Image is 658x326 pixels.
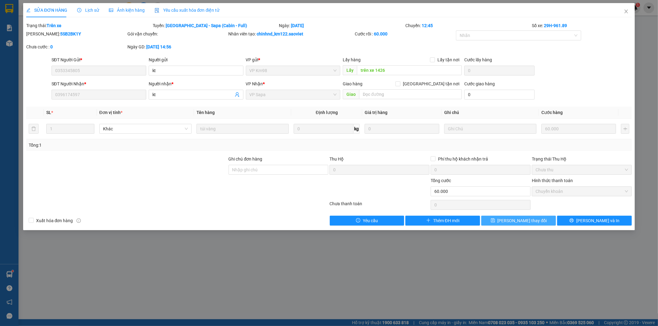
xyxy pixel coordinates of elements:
button: Close [618,3,635,20]
span: Lịch sử [77,8,99,13]
span: clock-circle [77,8,81,12]
div: [PERSON_NAME]: [26,31,126,37]
input: 0 [365,124,439,134]
input: 0 [541,124,616,134]
b: 12:45 [422,23,433,28]
b: [GEOGRAPHIC_DATA] - Sapa (Cabin - Full) [166,23,247,28]
b: [DATE] [291,23,304,28]
span: Chuyển khoản [536,187,628,196]
span: Ảnh kiện hàng [109,8,145,13]
span: Chưa thu [536,165,628,174]
label: Cước lấy hàng [464,57,492,62]
button: plusThêm ĐH mới [405,216,480,226]
div: Ngày GD: [127,43,227,50]
span: Đơn vị tính [99,110,122,115]
label: Hình thức thanh toán [532,178,573,183]
input: Dọc đường [359,89,462,99]
input: Ghi chú đơn hàng [229,165,329,175]
div: Gói vận chuyển: [127,31,227,37]
button: plus [621,124,629,134]
input: Cước giao hàng [464,90,535,100]
b: [DATE] 14:56 [146,44,171,49]
button: delete [29,124,39,134]
div: SĐT Người Gửi [52,56,146,63]
input: Dọc đường [357,65,462,75]
span: VP Sapa [250,90,337,99]
div: Cước rồi : [355,31,455,37]
label: Cước giao hàng [464,81,495,86]
span: Giao hàng [343,81,362,86]
span: Giao [343,89,359,99]
b: chinhnd_km122.saoviet [257,31,304,36]
span: Lấy tận nơi [435,56,462,63]
th: Ghi chú [442,107,539,119]
span: Giá trị hàng [365,110,387,115]
span: SL [46,110,51,115]
div: Trạng thái: [26,22,152,29]
span: edit [26,8,31,12]
span: exclamation-circle [356,218,360,223]
span: [PERSON_NAME] thay đổi [498,217,547,224]
span: save [491,218,495,223]
b: 60.000 [374,31,387,36]
span: Lấy hàng [343,57,361,62]
span: Phí thu hộ khách nhận trả [436,156,490,162]
b: Trên xe [47,23,61,28]
b: 0 [50,44,53,49]
span: VP Km98 [250,66,337,75]
span: Lấy [343,65,357,75]
span: picture [109,8,113,12]
span: Định lượng [316,110,338,115]
span: Khác [103,124,188,133]
span: close [624,9,629,14]
div: Tuyến: [152,22,279,29]
b: 29H-961.89 [544,23,567,28]
span: Yêu cầu xuất hóa đơn điện tử [155,8,220,13]
div: Nhân viên tạo: [229,31,354,37]
span: [PERSON_NAME] và In [576,217,619,224]
div: Tổng: 1 [29,142,254,149]
img: icon [155,8,159,13]
span: VP Nhận [246,81,263,86]
span: Thêm ĐH mới [433,217,459,224]
div: Trạng thái Thu Hộ [532,156,632,162]
div: Chuyến: [405,22,531,29]
div: Ngày: [279,22,405,29]
b: 5SB2BK1Y [60,31,81,36]
div: Người nhận [149,80,243,87]
span: Xuất hóa đơn hàng [34,217,76,224]
button: exclamation-circleYêu cầu [330,216,404,226]
div: Người gửi [149,56,243,63]
span: Yêu cầu [363,217,378,224]
span: Tên hàng [197,110,215,115]
div: Số xe: [531,22,632,29]
span: [GEOGRAPHIC_DATA] tận nơi [400,80,462,87]
input: Cước lấy hàng [464,66,535,75]
span: Thu Hộ [329,157,344,161]
button: save[PERSON_NAME] thay đổi [481,216,556,226]
button: printer[PERSON_NAME] và In [557,216,632,226]
span: Tổng cước [431,178,451,183]
span: Cước hàng [541,110,563,115]
span: user-add [235,92,240,97]
label: Ghi chú đơn hàng [229,157,263,161]
div: Chưa cước : [26,43,126,50]
div: SĐT Người Nhận [52,80,146,87]
input: VD: Bàn, Ghế [197,124,289,134]
div: Chưa thanh toán [329,200,430,211]
div: VP gửi [246,56,341,63]
span: printer [569,218,574,223]
span: info-circle [77,218,81,223]
span: kg [354,124,360,134]
span: SỬA ĐƠN HÀNG [26,8,67,13]
span: plus [426,218,431,223]
input: Ghi Chú [444,124,536,134]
